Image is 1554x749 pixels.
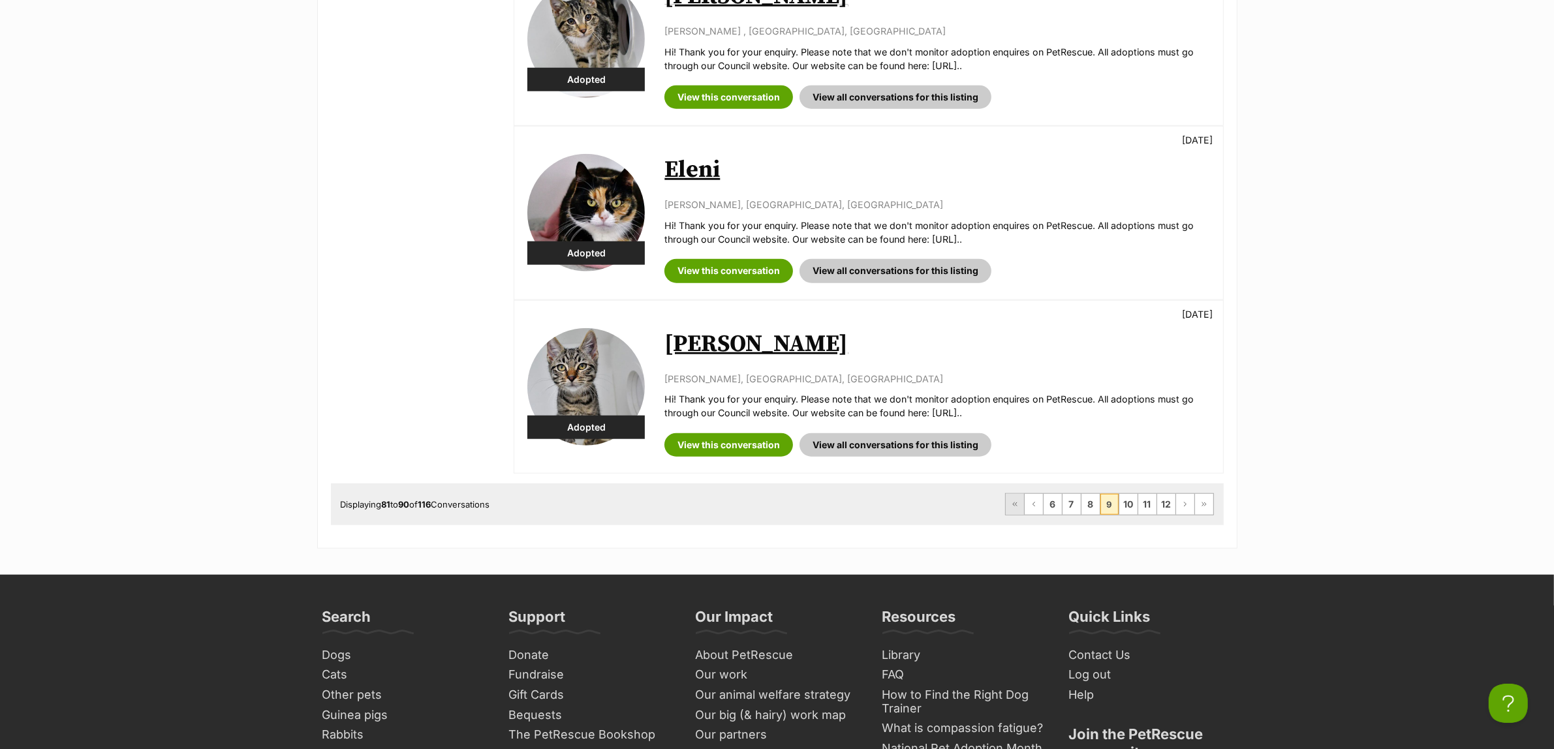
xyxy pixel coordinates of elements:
[800,259,991,283] a: View all conversations for this listing
[527,416,645,439] div: Adopted
[382,499,391,510] strong: 81
[696,607,773,634] h3: Our Impact
[664,198,1209,211] p: [PERSON_NAME], [GEOGRAPHIC_DATA], [GEOGRAPHIC_DATA]
[664,392,1209,420] p: Hi! Thank you for your enquiry. Please note that we don't monitor adoption enquires on PetRescue....
[317,665,491,685] a: Cats
[877,685,1051,718] a: How to Find the Right Dog Trainer
[1064,665,1237,685] a: Log out
[800,433,991,457] a: View all conversations for this listing
[664,45,1209,73] p: Hi! Thank you for your enquiry. Please note that we don't monitor adoption enquires on PetRescue....
[1183,133,1213,147] p: [DATE]
[877,718,1051,739] a: What is compassion fatigue?
[664,155,720,185] a: Eleni
[800,85,991,109] a: View all conversations for this listing
[527,154,645,271] img: Eleni
[341,499,490,510] span: Displaying to of Conversations
[664,433,793,457] a: View this conversation
[664,329,848,359] a: [PERSON_NAME]
[322,607,371,634] h3: Search
[399,499,410,510] strong: 90
[664,24,1209,38] p: [PERSON_NAME] , [GEOGRAPHIC_DATA], [GEOGRAPHIC_DATA]
[1138,494,1157,515] a: Page 11
[527,241,645,265] div: Adopted
[509,607,566,634] h3: Support
[504,645,677,665] a: Donate
[418,499,431,510] strong: 116
[1100,494,1119,515] span: Page 9
[664,219,1209,247] p: Hi! Thank you for your enquiry. Please note that we don't monitor adoption enquires on PetRescue....
[504,685,677,705] a: Gift Cards
[504,725,677,745] a: The PetRescue Bookshop
[691,725,864,745] a: Our partners
[1195,494,1213,515] a: Last page
[1119,494,1138,515] a: Page 10
[691,665,864,685] a: Our work
[1489,684,1528,723] iframe: Help Scout Beacon - Open
[317,645,491,665] a: Dogs
[317,685,491,705] a: Other pets
[877,645,1051,665] a: Library
[1081,494,1100,515] a: Page 8
[882,607,956,634] h3: Resources
[664,372,1209,386] p: [PERSON_NAME], [GEOGRAPHIC_DATA], [GEOGRAPHIC_DATA]
[1025,494,1043,515] a: Previous page
[527,68,645,91] div: Adopted
[1063,494,1081,515] a: Page 7
[691,705,864,726] a: Our big (& hairy) work map
[317,705,491,726] a: Guinea pigs
[691,685,864,705] a: Our animal welfare strategy
[1183,307,1213,321] p: [DATE]
[1064,645,1237,665] a: Contact Us
[691,645,864,665] a: About PetRescue
[877,665,1051,685] a: FAQ
[1044,494,1062,515] a: Page 6
[527,328,645,446] img: Tomas
[1064,685,1237,705] a: Help
[1006,494,1024,515] a: First page
[664,259,793,283] a: View this conversation
[664,85,793,109] a: View this conversation
[504,705,677,726] a: Bequests
[1069,607,1151,634] h3: Quick Links
[317,725,491,745] a: Rabbits
[1176,494,1194,515] a: Next page
[1005,493,1214,515] nav: Pagination
[504,665,677,685] a: Fundraise
[1157,494,1175,515] a: Page 12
